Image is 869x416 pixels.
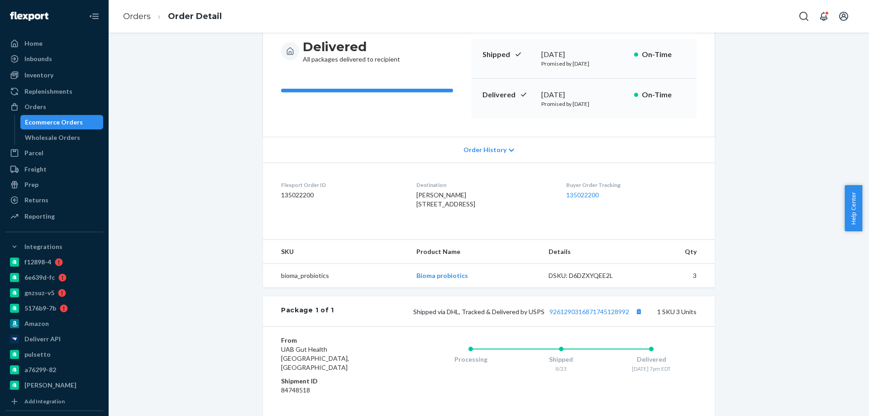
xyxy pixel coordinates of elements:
[123,11,151,21] a: Orders
[281,386,389,395] dd: 84748518
[640,264,715,288] td: 3
[25,118,83,127] div: Ecommerce Orders
[5,332,103,346] a: Deliverr API
[5,146,103,160] a: Parcel
[516,355,606,364] div: Shipped
[5,177,103,192] a: Prep
[281,306,334,317] div: Package 1 of 1
[24,242,62,251] div: Integrations
[5,100,103,114] a: Orders
[24,54,52,63] div: Inbounds
[5,396,103,407] a: Add Integration
[24,39,43,48] div: Home
[24,319,49,328] div: Amazon
[281,191,402,200] dd: 135022200
[5,162,103,177] a: Freight
[303,38,400,64] div: All packages delivered to recipient
[281,181,402,189] dt: Flexport Order ID
[416,181,551,189] dt: Destination
[20,115,104,129] a: Ecommerce Orders
[541,60,627,67] p: Promised by [DATE]
[5,239,103,254] button: Integrations
[25,133,80,142] div: Wholesale Orders
[281,336,389,345] dt: From
[24,397,65,405] div: Add Integration
[566,181,697,189] dt: Buyer Order Tracking
[5,363,103,377] a: a76299-82
[5,52,103,66] a: Inbounds
[425,355,516,364] div: Processing
[642,49,686,60] p: On-Time
[263,264,409,288] td: bioma_probiotics
[5,286,103,300] a: gnzsuz-v5
[815,7,833,25] button: Open notifications
[549,271,634,280] div: DSKU: D6DZXYQEE2L
[281,345,349,371] span: UAB Gut Health [GEOGRAPHIC_DATA], [GEOGRAPHIC_DATA]
[303,38,400,55] h3: Delivered
[640,240,715,264] th: Qty
[516,365,606,373] div: 8/23
[5,84,103,99] a: Replenishments
[541,90,627,100] div: [DATE]
[168,11,222,21] a: Order Detail
[24,212,55,221] div: Reporting
[281,377,389,386] dt: Shipment ID
[5,378,103,392] a: [PERSON_NAME]
[263,240,409,264] th: SKU
[24,87,72,96] div: Replenishments
[116,3,229,30] ol: breadcrumbs
[642,90,686,100] p: On-Time
[5,36,103,51] a: Home
[606,355,697,364] div: Delivered
[845,185,862,231] button: Help Center
[606,365,697,373] div: [DATE] 7pm EDT
[24,196,48,205] div: Returns
[24,273,55,282] div: 6e639d-fc
[835,7,853,25] button: Open account menu
[24,365,56,374] div: a76299-82
[416,272,468,279] a: Bioma probiotics
[566,191,599,199] a: 135022200
[795,7,813,25] button: Open Search Box
[463,145,506,154] span: Order History
[541,49,627,60] div: [DATE]
[20,130,104,145] a: Wholesale Orders
[24,350,51,359] div: pulsetto
[413,308,645,316] span: Shipped via DHL, Tracked & Delivered by USPS
[5,255,103,269] a: f12898-4
[416,191,475,208] span: [PERSON_NAME] [STREET_ADDRESS]
[24,165,47,174] div: Freight
[24,180,38,189] div: Prep
[24,335,61,344] div: Deliverr API
[549,308,629,316] a: 9261290316871745128992
[24,258,51,267] div: f12898-4
[409,240,541,264] th: Product Name
[541,240,641,264] th: Details
[482,90,534,100] p: Delivered
[10,12,48,21] img: Flexport logo
[24,148,43,158] div: Parcel
[482,49,534,60] p: Shipped
[24,71,53,80] div: Inventory
[5,301,103,316] a: 5176b9-7b
[5,68,103,82] a: Inventory
[5,316,103,331] a: Amazon
[633,306,645,317] button: Copy tracking number
[5,347,103,362] a: pulsetto
[24,381,76,390] div: [PERSON_NAME]
[24,304,56,313] div: 5176b9-7b
[5,209,103,224] a: Reporting
[5,270,103,285] a: 6e639d-fc
[334,306,697,317] div: 1 SKU 3 Units
[24,102,46,111] div: Orders
[541,100,627,108] p: Promised by [DATE]
[24,288,54,297] div: gnzsuz-v5
[85,7,103,25] button: Close Navigation
[5,193,103,207] a: Returns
